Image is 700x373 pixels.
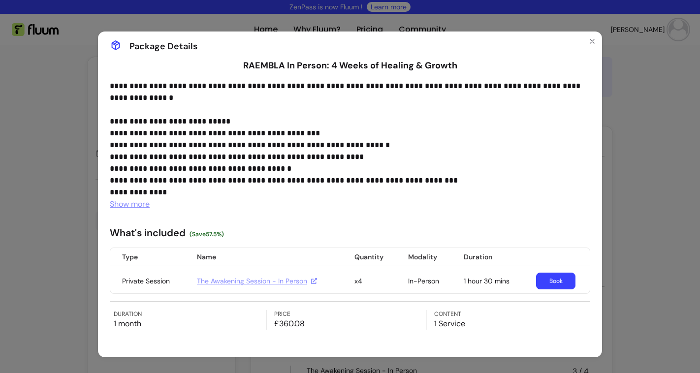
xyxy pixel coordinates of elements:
th: Name [185,248,343,266]
span: Show more [110,199,150,209]
p: 1 month [114,318,266,330]
th: Modality [396,248,452,266]
p: What's included [110,226,590,240]
span: Private Session [122,277,170,285]
span: In-Person [408,277,439,285]
h1: RAEMBLA In Person: 4 Weeks of Healing & Growth [110,59,590,72]
th: Quantity [343,248,396,266]
button: Close [584,33,600,49]
span: x4 [354,277,362,285]
a: Book [536,273,575,289]
span: (Save 57.5 %) [190,230,224,238]
label: Content [434,310,586,318]
span: 1 hour 30 mins [464,277,509,285]
p: 1 Service [434,318,586,330]
label: Price [274,310,426,318]
label: Duration [114,310,266,318]
th: Type [110,248,185,266]
p: £360.08 [274,318,426,330]
span: Package Details [129,39,197,53]
th: Duration [452,248,524,266]
a: The Awakening Session - In Person [197,276,317,286]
